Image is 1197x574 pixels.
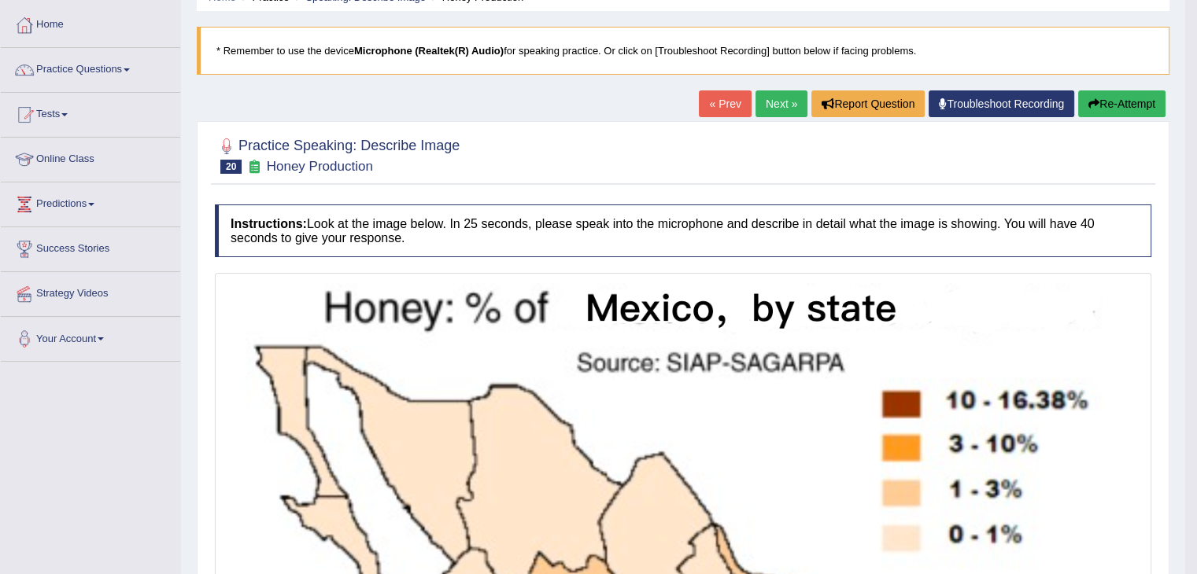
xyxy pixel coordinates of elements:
[231,217,307,230] b: Instructions:
[1,138,180,177] a: Online Class
[1,272,180,311] a: Strategy Videos
[929,90,1074,117] a: Troubleshoot Recording
[811,90,925,117] button: Report Question
[1,93,180,132] a: Tests
[756,90,807,117] a: Next »
[220,160,242,174] span: 20
[197,27,1169,75] blockquote: * Remember to use the device for speaking practice. Or click on [Troubleshoot Recording] button b...
[1078,90,1166,117] button: Re-Attempt
[215,134,460,174] h2: Practice Speaking: Describe Image
[1,3,180,42] a: Home
[1,182,180,222] a: Predictions
[215,204,1151,257] h4: Look at the image below. In 25 seconds, please speak into the microphone and describe in detail w...
[699,90,751,117] a: « Prev
[354,45,504,57] b: Microphone (Realtek(R) Audio)
[1,227,180,267] a: Success Stories
[246,160,262,175] small: Exam occurring question
[1,48,180,87] a: Practice Questions
[267,159,373,174] small: Honey Production
[1,317,180,356] a: Your Account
